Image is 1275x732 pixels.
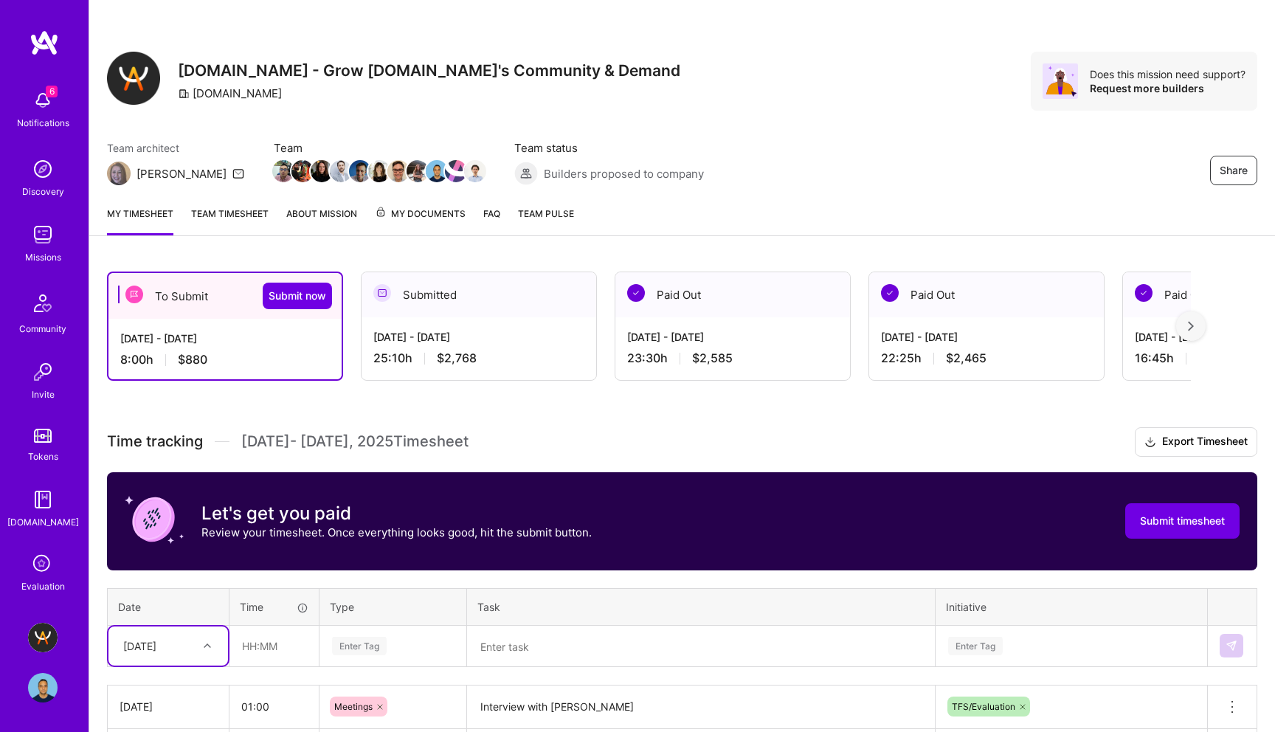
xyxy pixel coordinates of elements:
[28,449,58,464] div: Tokens
[28,86,58,115] img: bell
[125,286,143,303] img: To Submit
[263,283,332,309] button: Submit now
[518,208,574,219] span: Team Pulse
[514,162,538,185] img: Builders proposed to company
[21,579,65,594] div: Evaluation
[464,160,486,182] img: Team Member Avatar
[293,159,312,184] a: Team Member Avatar
[615,272,850,317] div: Paid Out
[107,52,160,105] img: Company Logo
[269,289,326,303] span: Submit now
[375,206,466,235] a: My Documents
[125,490,184,549] img: coin
[108,273,342,319] div: To Submit
[29,550,57,579] i: icon SelectionTeam
[46,86,58,97] span: 6
[286,206,357,235] a: About Mission
[1220,163,1248,178] span: Share
[19,321,66,336] div: Community
[178,88,190,100] i: icon CompanyGray
[1188,321,1194,331] img: right
[201,503,592,525] h3: Let's get you paid
[408,159,427,184] a: Team Member Avatar
[350,159,370,184] a: Team Member Avatar
[373,284,391,302] img: Submitted
[437,351,477,366] span: $2,768
[137,166,227,182] div: [PERSON_NAME]
[232,168,244,179] i: icon Mail
[274,159,293,184] a: Team Member Avatar
[107,206,173,235] a: My timesheet
[1125,503,1240,539] button: Submit timesheet
[107,432,203,451] span: Time tracking
[319,588,467,625] th: Type
[22,184,64,199] div: Discovery
[25,286,61,321] img: Community
[178,61,680,80] h3: [DOMAIN_NAME] - Grow [DOMAIN_NAME]'s Community & Demand
[881,329,1092,345] div: [DATE] - [DATE]
[946,351,987,366] span: $2,465
[30,30,59,56] img: logo
[334,701,373,712] span: Meetings
[952,701,1015,712] span: TFS/Evaluation
[881,284,899,302] img: Paid Out
[332,635,387,657] div: Enter Tag
[311,160,333,182] img: Team Member Avatar
[241,432,469,451] span: [DATE] - [DATE] , 2025 Timesheet
[201,525,592,540] p: Review your timesheet. Once everything looks good, hit the submit button.
[123,638,156,654] div: [DATE]
[627,329,838,345] div: [DATE] - [DATE]
[373,329,584,345] div: [DATE] - [DATE]
[869,272,1104,317] div: Paid Out
[469,687,933,728] textarea: Interview with [PERSON_NAME]
[514,140,704,156] span: Team status
[427,159,446,184] a: Team Member Avatar
[24,623,61,652] a: A.Team - Grow A.Team's Community & Demand
[28,485,58,514] img: guide book
[331,159,350,184] a: Team Member Avatar
[108,588,229,625] th: Date
[373,351,584,366] div: 25:10 h
[34,429,52,443] img: tokens
[627,351,838,366] div: 23:30 h
[389,159,408,184] a: Team Member Avatar
[446,159,466,184] a: Team Member Avatar
[544,166,704,182] span: Builders proposed to company
[466,159,485,184] a: Team Member Avatar
[178,352,207,367] span: $880
[17,115,69,131] div: Notifications
[240,599,308,615] div: Time
[28,623,58,652] img: A.Team - Grow A.Team's Community & Demand
[229,687,319,726] input: HH:MM
[881,351,1092,366] div: 22:25 h
[1043,63,1078,99] img: Avatar
[28,220,58,249] img: teamwork
[1135,284,1153,302] img: Paid Out
[375,206,466,222] span: My Documents
[426,160,448,182] img: Team Member Avatar
[272,160,294,182] img: Team Member Avatar
[204,642,211,649] i: icon Chevron
[946,599,1197,615] div: Initiative
[7,514,79,530] div: [DOMAIN_NAME]
[291,160,314,182] img: Team Member Avatar
[483,206,500,235] a: FAQ
[120,352,330,367] div: 8:00 h
[387,160,410,182] img: Team Member Avatar
[120,331,330,346] div: [DATE] - [DATE]
[230,626,318,666] input: HH:MM
[1210,156,1257,185] button: Share
[28,357,58,387] img: Invite
[349,160,371,182] img: Team Member Avatar
[32,387,55,402] div: Invite
[28,154,58,184] img: discovery
[1144,435,1156,450] i: icon Download
[178,86,282,101] div: [DOMAIN_NAME]
[120,699,217,714] div: [DATE]
[274,140,485,156] span: Team
[24,673,61,702] a: User Avatar
[1140,514,1225,528] span: Submit timesheet
[1090,67,1245,81] div: Does this mission need support?
[1226,640,1237,652] img: Submit
[28,673,58,702] img: User Avatar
